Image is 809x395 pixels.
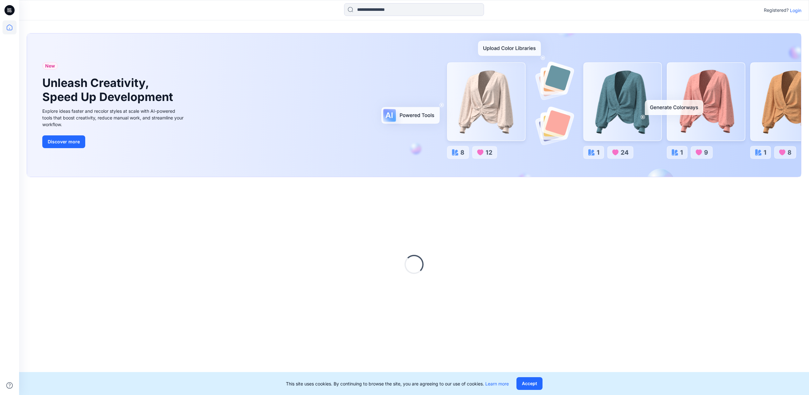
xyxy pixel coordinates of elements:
[485,381,509,386] a: Learn more
[790,7,801,14] p: Login
[42,135,185,148] a: Discover more
[42,76,176,104] h1: Unleash Creativity, Speed Up Development
[286,380,509,387] p: This site uses cookies. By continuing to browse the site, you are agreeing to our use of cookies.
[42,108,185,128] div: Explore ideas faster and recolor styles at scale with AI-powered tools that boost creativity, red...
[764,6,789,14] p: Registered?
[516,377,543,390] button: Accept
[42,135,85,148] button: Discover more
[45,62,55,70] span: New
